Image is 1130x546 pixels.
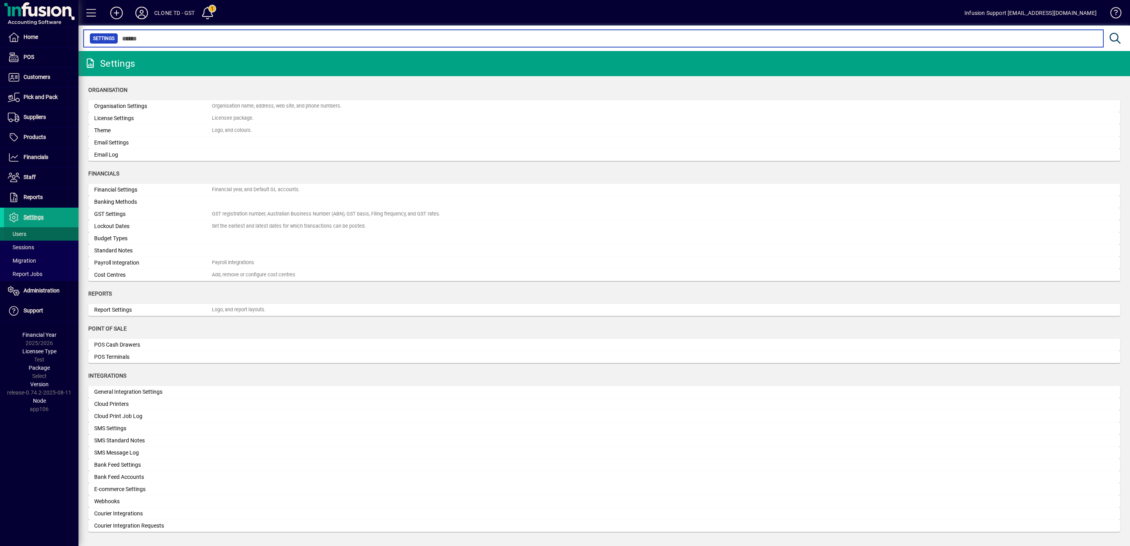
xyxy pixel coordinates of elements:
[88,124,1120,137] a: ThemeLogo, and colours.
[94,222,212,230] div: Lockout Dates
[94,461,212,469] div: Bank Feed Settings
[212,259,254,267] div: Payroll Integrations
[29,365,50,371] span: Package
[212,223,366,230] div: Set the earliest and latest dates for which transactions can be posted.
[94,151,212,159] div: Email Log
[88,495,1120,508] a: Webhooks
[94,210,212,218] div: GST Settings
[94,522,212,530] div: Courier Integration Requests
[94,198,212,206] div: Banking Methods
[8,231,26,237] span: Users
[24,214,44,220] span: Settings
[4,47,78,67] a: POS
[94,114,212,122] div: License Settings
[24,34,38,40] span: Home
[24,194,43,200] span: Reports
[88,100,1120,112] a: Organisation SettingsOrganisation name, address, web site, and phone numbers.
[4,281,78,301] a: Administration
[88,422,1120,435] a: SMS Settings
[88,471,1120,483] a: Bank Feed Accounts
[88,269,1120,281] a: Cost CentresAdd, remove or configure cost centres
[24,307,43,314] span: Support
[88,386,1120,398] a: General Integration Settings
[4,128,78,147] a: Products
[88,508,1120,520] a: Courier Integrations
[94,341,212,349] div: POS Cash Drawers
[212,186,300,194] div: Financial year, and Default GL accounts.
[88,304,1120,316] a: Report SettingsLogo, and report layouts.
[88,245,1120,257] a: Standard Notes
[4,88,78,107] a: Pick and Pack
[88,87,128,93] span: Organisation
[24,287,60,294] span: Administration
[94,353,212,361] div: POS Terminals
[88,257,1120,269] a: Payroll IntegrationPayroll Integrations
[94,388,212,396] div: General Integration Settings
[4,301,78,321] a: Support
[94,485,212,493] div: E-commerce Settings
[88,339,1120,351] a: POS Cash Drawers
[212,115,253,122] div: Licensee package.
[88,149,1120,161] a: Email Log
[94,126,212,135] div: Theme
[88,351,1120,363] a: POS Terminals
[94,497,212,506] div: Webhooks
[24,134,46,140] span: Products
[212,210,440,218] div: GST registration number, Australian Business Number (ABN), GST basis, Filing frequency, and GST r...
[129,6,154,20] button: Profile
[4,254,78,267] a: Migration
[88,410,1120,422] a: Cloud Print Job Log
[4,68,78,87] a: Customers
[88,325,127,332] span: Point of Sale
[4,108,78,127] a: Suppliers
[88,232,1120,245] a: Budget Types
[94,473,212,481] div: Bank Feed Accounts
[94,424,212,433] div: SMS Settings
[88,184,1120,196] a: Financial SettingsFinancial year, and Default GL accounts.
[94,271,212,279] div: Cost Centres
[4,267,78,281] a: Report Jobs
[94,436,212,445] div: SMS Standard Notes
[24,94,58,100] span: Pick and Pack
[22,348,56,354] span: Licensee Type
[4,188,78,207] a: Reports
[88,483,1120,495] a: E-commerce Settings
[88,290,112,297] span: Reports
[88,112,1120,124] a: License SettingsLicensee package.
[4,148,78,167] a: Financials
[88,196,1120,208] a: Banking Methods
[8,244,34,250] span: Sessions
[88,373,126,379] span: Integrations
[104,6,129,20] button: Add
[212,271,295,279] div: Add, remove or configure cost centres
[154,7,195,19] div: CLONE TD - GST
[94,306,212,314] div: Report Settings
[22,332,56,338] span: Financial Year
[94,234,212,243] div: Budget Types
[212,306,266,314] div: Logo, and report layouts.
[94,509,212,518] div: Courier Integrations
[88,459,1120,471] a: Bank Feed Settings
[94,449,212,457] div: SMS Message Log
[88,220,1120,232] a: Lockout DatesSet the earliest and latest dates for which transactions can be posted.
[24,74,50,80] span: Customers
[24,114,46,120] span: Suppliers
[964,7,1097,19] div: Infusion Support [EMAIL_ADDRESS][DOMAIN_NAME]
[212,102,341,110] div: Organisation name, address, web site, and phone numbers.
[88,398,1120,410] a: Cloud Printers
[4,241,78,254] a: Sessions
[4,27,78,47] a: Home
[30,381,49,387] span: Version
[94,102,212,110] div: Organisation Settings
[212,127,252,134] div: Logo, and colours.
[88,208,1120,220] a: GST SettingsGST registration number, Australian Business Number (ABN), GST basis, Filing frequenc...
[24,174,36,180] span: Staff
[94,186,212,194] div: Financial Settings
[94,412,212,420] div: Cloud Print Job Log
[24,54,34,60] span: POS
[84,57,135,70] div: Settings
[88,170,119,177] span: Financials
[88,137,1120,149] a: Email Settings
[4,168,78,187] a: Staff
[94,247,212,255] div: Standard Notes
